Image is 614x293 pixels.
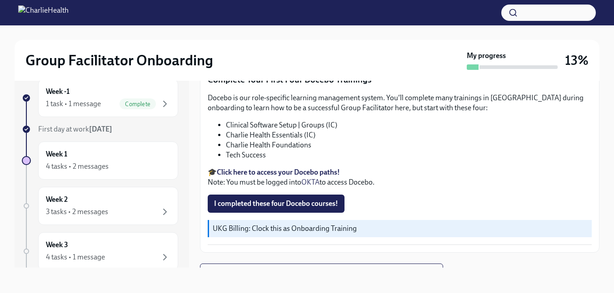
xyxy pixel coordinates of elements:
[38,125,112,133] span: First day at work
[46,207,108,217] div: 3 tasks • 2 messages
[46,161,109,171] div: 4 tasks • 2 messages
[208,167,592,187] p: 🎓 Note: You must be logged into to access Docebo.
[213,224,588,234] p: UKG Billing: Clock this as Onboarding Training
[214,199,338,208] span: I completed these four Docebo courses!
[18,5,69,20] img: CharlieHealth
[467,51,506,61] strong: My progress
[301,178,319,186] a: OKTA
[226,140,592,150] li: Charlie Health Foundations
[46,87,70,97] h6: Week -1
[22,232,178,270] a: Week 34 tasks • 1 message
[120,101,156,107] span: Complete
[22,142,178,180] a: Week 14 tasks • 2 messages
[46,240,68,250] h6: Week 3
[565,52,589,68] h3: 13%
[22,124,178,134] a: First day at work[DATE]
[46,195,68,205] h6: Week 2
[226,120,592,130] li: Clinical Software Setup | Groups (IC)
[208,93,592,113] p: Docebo is our role-specific learning management system. You'll complete many trainings in [GEOGRA...
[46,149,67,159] h6: Week 1
[208,195,344,213] button: I completed these four Docebo courses!
[89,125,112,133] strong: [DATE]
[22,187,178,225] a: Week 23 tasks • 2 messages
[22,79,178,117] a: Week -11 task • 1 messageComplete
[226,150,592,160] li: Tech Success
[226,130,592,140] li: Charlie Health Essentials (IC)
[25,51,213,69] h2: Group Facilitator Onboarding
[46,99,101,109] div: 1 task • 1 message
[217,168,340,176] a: Click here to access your Docebo paths!
[46,252,105,262] div: 4 tasks • 1 message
